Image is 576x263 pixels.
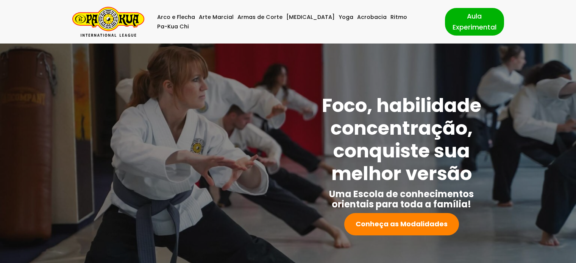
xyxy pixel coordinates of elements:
strong: Foco, habilidade concentração, conquiste sua melhor versão [322,92,481,187]
a: Aula Experimental [445,8,504,35]
div: Menu primário [156,12,434,31]
a: Yoga [339,12,353,22]
strong: Uma Escola de conhecimentos orientais para toda a família! [329,188,474,210]
a: Pa-Kua Chi [157,22,189,31]
a: Arco e Flecha [157,12,195,22]
a: Armas de Corte [237,12,283,22]
a: Arte Marcial [199,12,234,22]
a: Ritmo [390,12,407,22]
a: [MEDICAL_DATA] [286,12,335,22]
a: Pa-Kua Brasil Uma Escola de conhecimentos orientais para toda a família. Foco, habilidade concent... [72,7,144,37]
strong: Conheça as Modalidades [356,219,448,229]
a: Acrobacia [357,12,387,22]
a: Conheça as Modalidades [344,213,459,235]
